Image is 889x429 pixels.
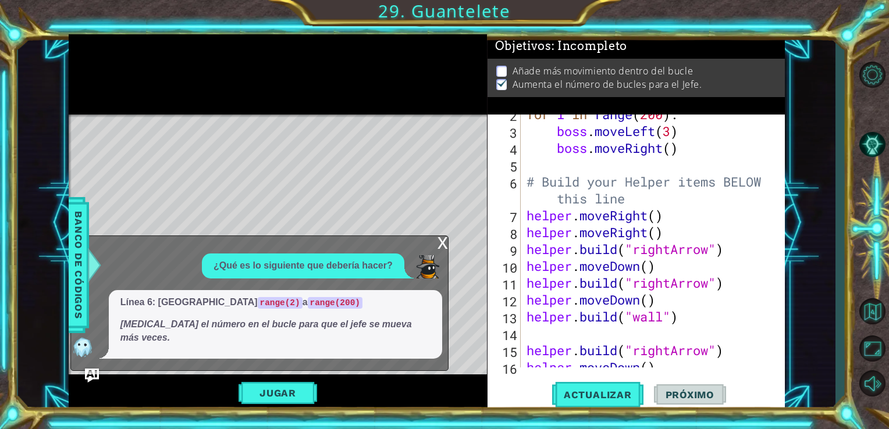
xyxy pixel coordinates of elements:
p: Aumenta el número de bucles para el Jefe. [513,78,702,91]
div: 17 [490,377,521,394]
a: Volver al mapa [855,292,889,331]
span: Banco de códigos [69,205,88,325]
div: 7 [490,209,521,226]
span: Próximo [654,389,726,401]
img: AI [71,335,94,359]
div: 2 [490,108,521,124]
button: Pista IA [855,129,889,160]
button: Opciones de nivel [855,59,889,91]
div: 5 [490,158,521,175]
div: 8 [490,226,521,242]
button: Jugar [239,382,317,404]
code: range(200) [308,297,362,309]
div: 12 [490,293,521,310]
button: Próximo [654,380,726,410]
img: Check mark for checkbox [496,78,508,87]
div: 6 [490,175,521,209]
div: 3 [490,124,521,141]
p: ¿Qué es lo siguiente que debería hacer? [214,259,393,273]
div: 14 [490,327,521,344]
em: [MEDICAL_DATA] el número en el bucle para que el jefe se mueva más veces. [120,319,412,342]
button: Volver al mapa [855,294,889,328]
div: 15 [490,344,521,360]
div: x [438,236,448,248]
code: range(2) [258,297,303,309]
button: Actualizar [552,380,643,409]
button: Sonido apagado [855,367,889,399]
div: 16 [490,360,521,377]
span: Actualizar [552,389,643,401]
span: Objetivos [495,39,628,53]
div: 11 [490,276,521,293]
button: Ask AI [85,369,99,382]
img: Player [416,255,439,278]
span: : Incompleto [552,39,627,53]
button: Maximizar navegador [855,333,889,364]
div: 13 [490,310,521,327]
div: 4 [490,141,521,158]
div: 9 [490,242,521,259]
p: Añade más movimiento dentro del bucle [513,65,693,77]
p: Línea 6: [GEOGRAPHIC_DATA] a [120,296,431,309]
div: 10 [490,259,521,276]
